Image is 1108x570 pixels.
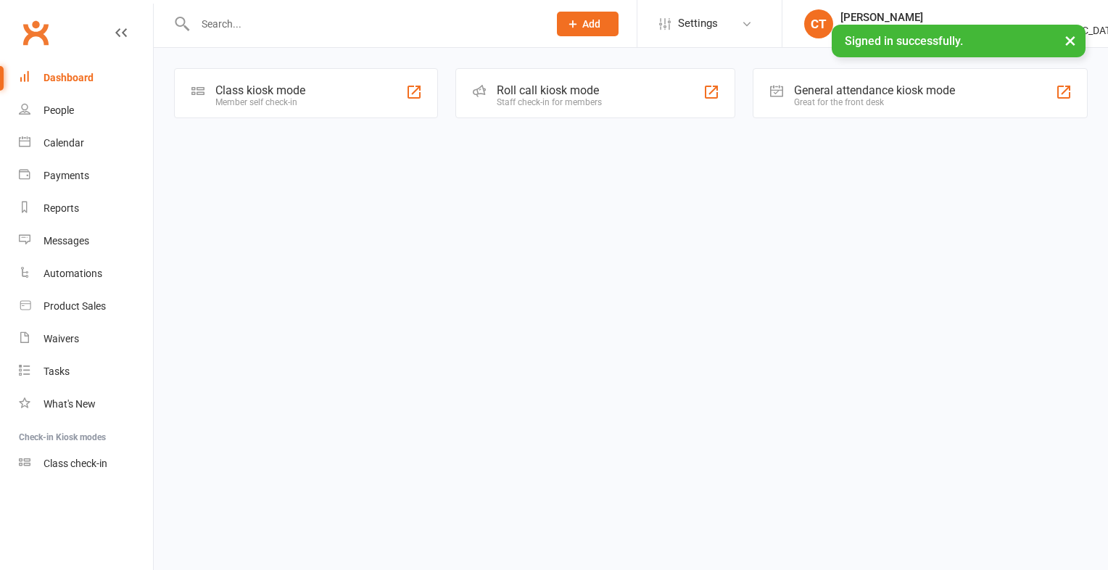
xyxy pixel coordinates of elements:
a: Automations [19,257,153,290]
a: What's New [19,388,153,421]
div: What's New [44,398,96,410]
button: Add [557,12,619,36]
span: Signed in successfully. [845,34,963,48]
a: Waivers [19,323,153,355]
div: General attendance kiosk mode [794,83,955,97]
a: Calendar [19,127,153,160]
div: Dashboard [44,72,94,83]
div: Reports [44,202,79,214]
a: People [19,94,153,127]
div: Automations [44,268,102,279]
div: Class check-in [44,458,107,469]
a: Messages [19,225,153,257]
a: Product Sales [19,290,153,323]
div: Tasks [44,365,70,377]
a: Class kiosk mode [19,447,153,480]
a: Dashboard [19,62,153,94]
a: Reports [19,192,153,225]
div: Staff check-in for members [497,97,602,107]
a: Payments [19,160,153,192]
div: Payments [44,170,89,181]
div: Great for the front desk [794,97,955,107]
div: Waivers [44,333,79,344]
button: × [1057,25,1083,56]
div: Messages [44,235,89,247]
div: Roll call kiosk mode [497,83,602,97]
div: People [44,104,74,116]
a: Tasks [19,355,153,388]
span: Add [582,18,600,30]
div: Member self check-in [215,97,305,107]
div: Product Sales [44,300,106,312]
div: Class kiosk mode [215,83,305,97]
a: Clubworx [17,15,54,51]
span: Settings [678,7,718,40]
input: Search... [191,14,538,34]
div: Calendar [44,137,84,149]
div: CT [804,9,833,38]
